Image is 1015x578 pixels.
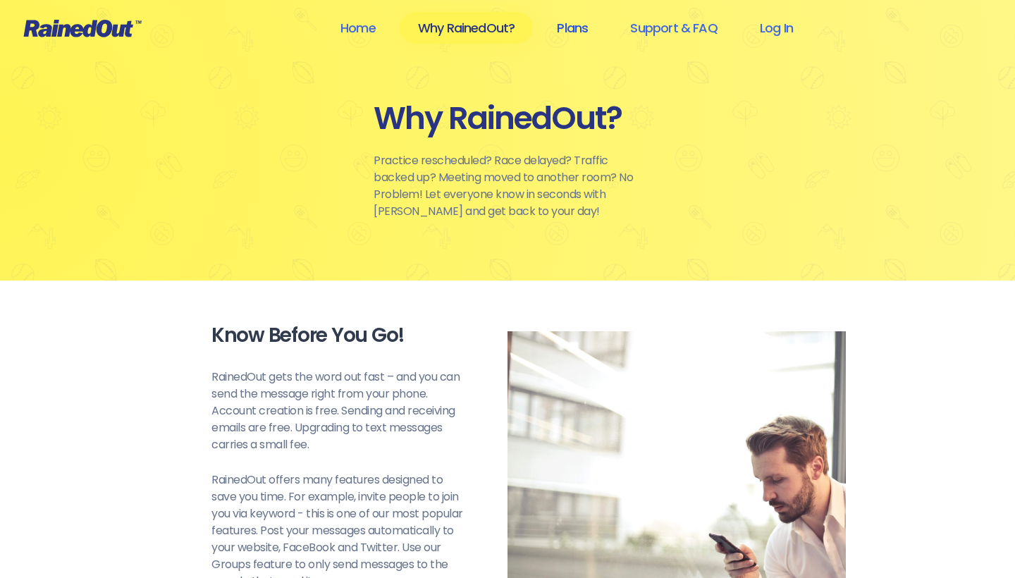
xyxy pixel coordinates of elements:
div: Know Before You Go! [211,323,465,348]
p: RainedOut gets the word out fast – and you can send the message right from your phone. Account cr... [211,369,465,453]
a: Log In [742,12,811,44]
div: Why RainedOut? [374,99,641,138]
a: Support & FAQ [612,12,735,44]
a: Why RainedOut? [400,12,534,44]
p: Practice rescheduled? Race delayed? Traffic backed up? Meeting moved to another room? No Problem!... [374,152,641,220]
a: Home [322,12,394,44]
a: Plans [539,12,606,44]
